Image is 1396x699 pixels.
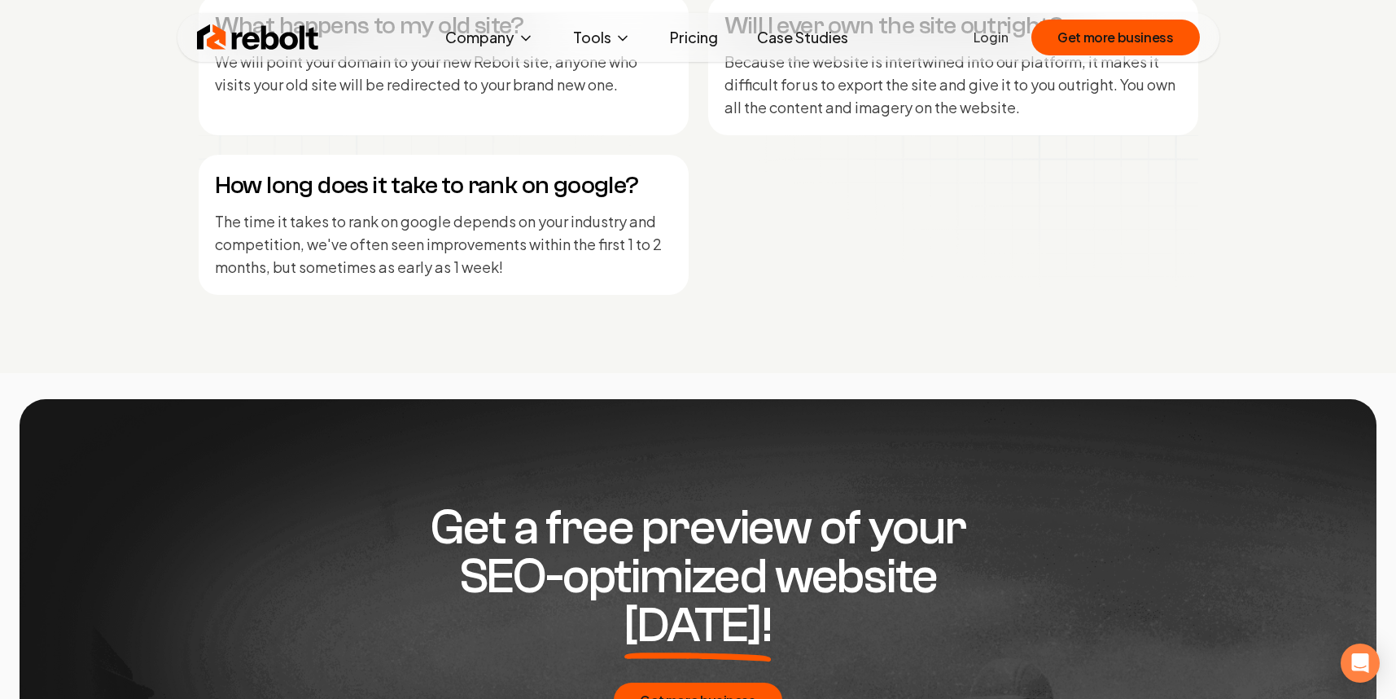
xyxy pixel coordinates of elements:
h2: Get a free preview of your SEO-optimized website [386,503,1011,650]
button: Get more business [1031,20,1199,55]
button: Company [432,21,547,54]
p: We will point your domain to your new Rebolt site, anyone who visits your old site will be redire... [215,51,672,96]
a: Login [974,28,1009,47]
h4: How long does it take to rank on google? [215,171,672,200]
p: Because the website is intertwined into our platform, it makes it difficult for us to export the ... [724,51,1182,119]
h4: What happens to my old site? [215,11,672,41]
span: [DATE]! [624,601,772,650]
button: Tools [560,21,644,54]
p: The time it takes to rank on google depends on your industry and competition, we've often seen im... [215,210,672,279]
a: Case Studies [744,21,861,54]
div: Open Intercom Messenger [1341,644,1380,683]
a: Pricing [657,21,731,54]
h4: Will I ever own the site outright? [724,11,1182,41]
img: Rebolt Logo [197,21,319,54]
